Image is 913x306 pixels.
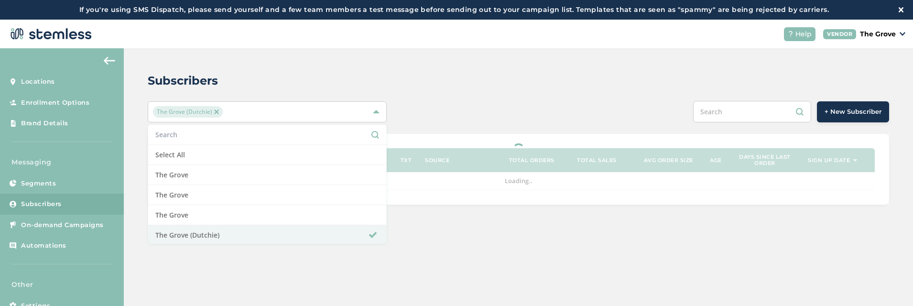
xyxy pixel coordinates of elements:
[788,31,793,37] img: icon-help-white-03924b79.svg
[817,101,889,122] button: + New Subscriber
[21,98,89,108] span: Enrollment Options
[148,205,386,225] li: The Grove
[823,29,856,39] div: VENDOR
[21,220,104,230] span: On-demand Campaigns
[104,57,115,65] img: icon-arrow-back-accent-c549486e.svg
[148,185,386,205] li: The Grove
[214,109,219,114] img: icon-close-accent-8a337256.svg
[155,130,379,140] input: Search
[865,260,913,306] iframe: Chat Widget
[900,32,905,36] img: icon_down-arrow-small-66adaf34.svg
[148,145,386,165] li: Select All
[693,101,811,122] input: Search
[899,7,903,12] img: icon-close-white-1ed751a3.svg
[148,72,218,89] h2: Subscribers
[860,29,896,39] p: The Grove
[10,5,899,15] label: If you're using SMS Dispatch, please send yourself and a few team members a test message before s...
[21,241,66,251] span: Automations
[795,29,812,39] span: Help
[21,199,62,209] span: Subscribers
[148,225,386,245] li: The Grove (Dutchie)
[825,107,881,117] span: + New Subscriber
[21,179,56,188] span: Segments
[153,106,223,118] span: The Grove (Dutchie)
[8,24,92,44] img: logo-dark-0685b13c.svg
[148,165,386,185] li: The Grove
[21,77,55,87] span: Locations
[21,119,68,128] span: Brand Details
